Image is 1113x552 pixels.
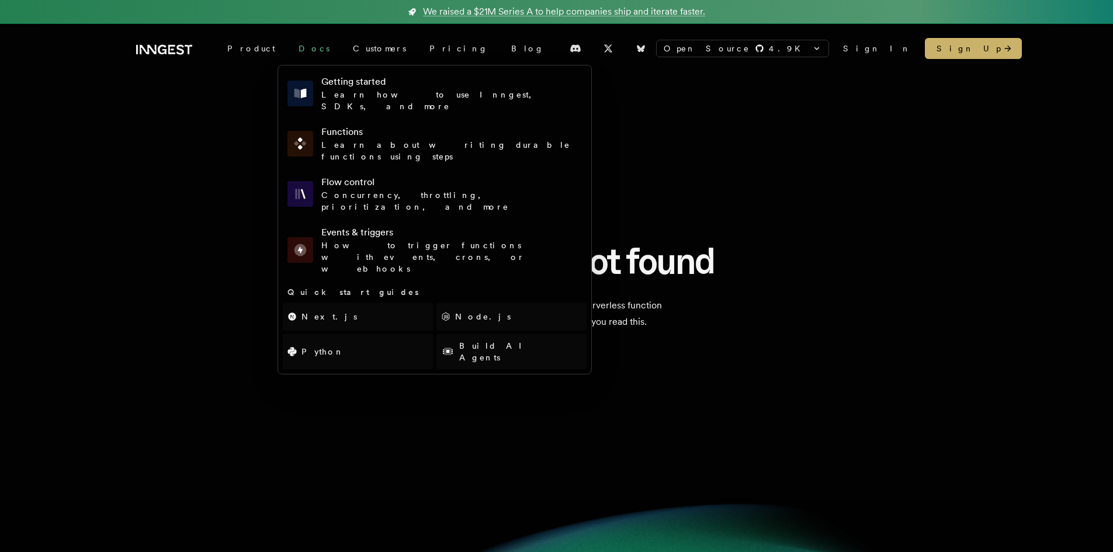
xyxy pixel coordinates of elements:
a: Python [283,334,433,369]
span: Open Source [664,43,750,54]
a: Getting startedLearn how to use Inngest, SDKs, and more [283,70,587,117]
a: Build AI Agents [436,334,587,369]
span: Concurrency, throttling, prioritization, and more [321,190,509,211]
a: Docs [287,38,341,59]
a: Events & triggersHow to trigger functions with events, crons, or webhooks [283,221,587,279]
a: FunctionsLearn about writing durable functions using steps [283,120,587,167]
a: Node.js [436,303,587,331]
a: Blog [500,38,556,59]
a: Customers [341,38,418,59]
a: Discord [563,39,588,58]
a: Sign Up [925,38,1022,59]
h4: Getting started [321,75,582,89]
div: Product [216,38,287,59]
h4: Flow control [321,175,582,189]
a: Pricing [418,38,500,59]
a: Flow controlConcurrency, throttling, prioritization, and more [283,171,587,217]
h4: Events & triggers [321,225,582,239]
a: X [595,39,621,58]
span: We raised a $21M Series A to help companies ship and iterate faster. [423,5,705,19]
h4: Functions [321,125,582,139]
span: Learn about writing durable functions using steps [321,140,570,161]
h3: Quick start guides [283,286,587,298]
span: How to trigger functions with events, crons, or webhooks [321,241,525,273]
a: Sign In [843,43,911,54]
span: 4.9 K [769,43,807,54]
a: Next.js [283,303,433,331]
span: Learn how to use Inngest, SDKs, and more [321,90,542,111]
a: Bluesky [628,39,654,58]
